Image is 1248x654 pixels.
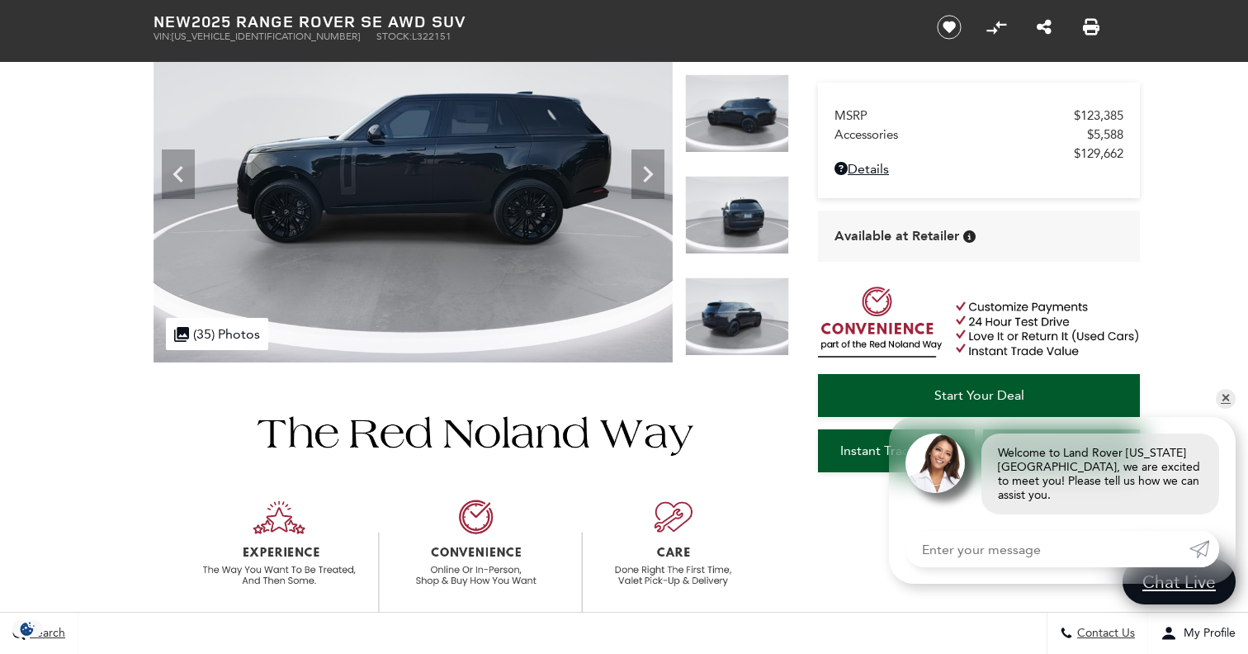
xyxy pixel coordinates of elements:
[166,318,268,350] div: (35) Photos
[154,31,172,42] span: VIN:
[8,620,46,637] section: Click to Open Cookie Consent Modal
[818,429,975,472] a: Instant Trade Value
[685,176,789,254] img: New 2025 Santorini Black Land Rover SE image 7
[1037,17,1052,37] a: Share this New 2025 Range Rover SE AWD SUV
[834,108,1123,123] a: MSRP $123,385
[834,146,1123,161] a: $129,662
[1148,613,1248,654] button: Open user profile menu
[1189,531,1219,567] a: Submit
[834,161,1123,177] a: Details
[905,531,1189,567] input: Enter your message
[1074,146,1123,161] span: $129,662
[154,12,909,31] h1: 2025 Range Rover SE AWD SUV
[834,127,1123,142] a: Accessories $5,588
[1177,627,1236,641] span: My Profile
[981,434,1219,514] div: Welcome to Land Rover [US_STATE][GEOGRAPHIC_DATA], we are excited to meet you! Please tell us how...
[1073,627,1135,641] span: Contact Us
[8,620,46,637] img: Opt-Out Icon
[931,14,967,40] button: Save vehicle
[834,127,1087,142] span: Accessories
[172,31,360,42] span: [US_VEHICLE_IDENTIFICATION_NUMBER]
[834,227,959,245] span: Available at Retailer
[840,443,953,458] span: Instant Trade Value
[376,31,412,42] span: Stock:
[685,277,789,356] img: New 2025 Santorini Black Land Rover SE image 8
[818,374,1140,417] a: Start Your Deal
[984,15,1009,40] button: Compare Vehicle
[934,387,1024,403] span: Start Your Deal
[1083,17,1099,37] a: Print this New 2025 Range Rover SE AWD SUV
[685,74,789,153] img: New 2025 Santorini Black Land Rover SE image 6
[162,149,195,199] div: Previous
[412,31,451,42] span: L322151
[1074,108,1123,123] span: $123,385
[963,230,976,243] div: Vehicle is in stock and ready for immediate delivery. Due to demand, availability is subject to c...
[905,434,965,493] img: Agent profile photo
[631,149,664,199] div: Next
[154,10,191,32] strong: New
[1087,127,1123,142] span: $5,588
[834,108,1074,123] span: MSRP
